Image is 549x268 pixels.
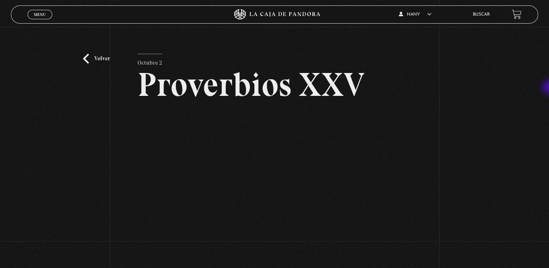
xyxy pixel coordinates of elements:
span: Cerrar [31,19,48,24]
span: Menu [34,12,46,17]
a: Buscar [473,12,490,17]
h2: Proverbios XXV [138,68,411,101]
a: View your shopping cart [512,9,521,19]
span: Nany [399,12,431,17]
a: Volver [83,54,110,64]
p: Octubre 2 [138,54,162,68]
